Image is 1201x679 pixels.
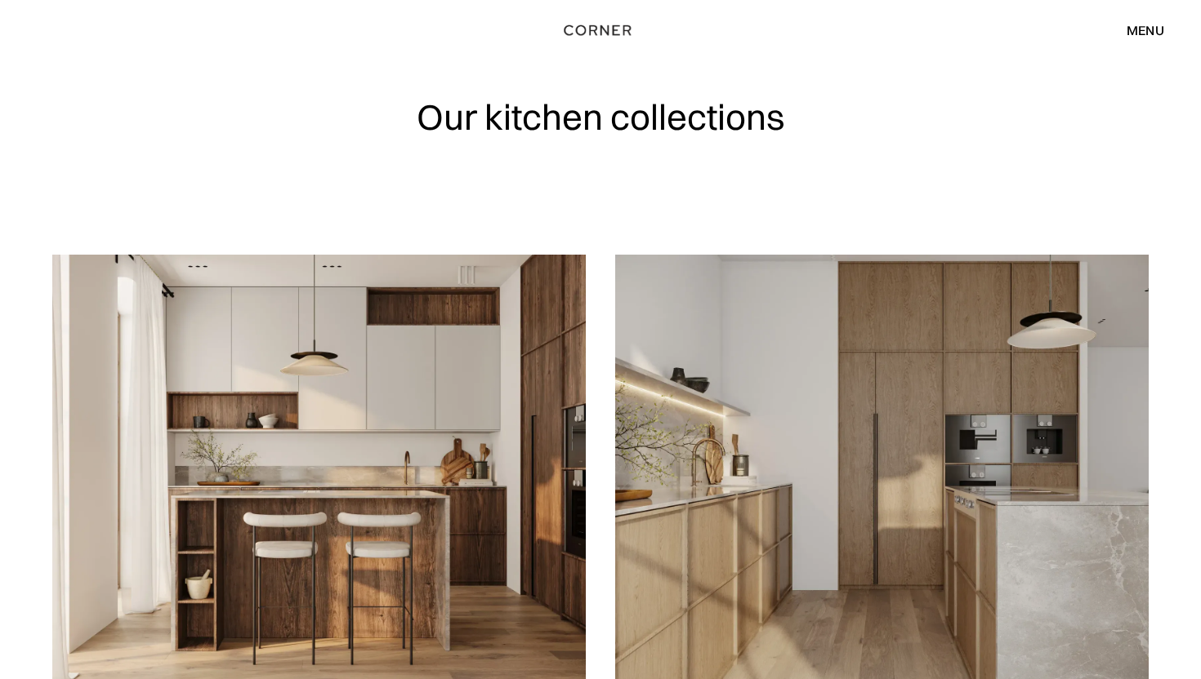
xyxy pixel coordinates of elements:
div: menu [1127,24,1164,37]
h1: Our kitchen collections [417,98,785,136]
a: home [550,20,652,41]
div: menu [1110,16,1164,44]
